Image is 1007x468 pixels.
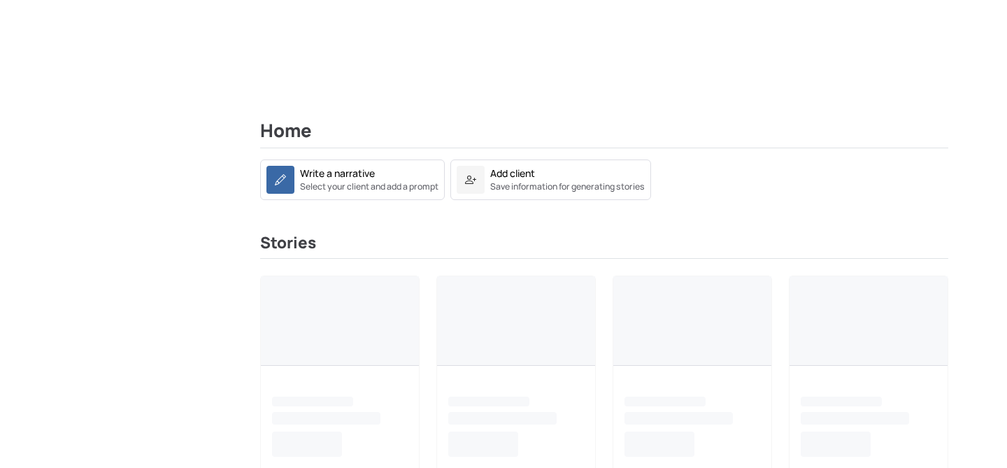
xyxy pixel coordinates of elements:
a: Add clientSave information for generating stories [450,171,651,185]
a: Add clientSave information for generating stories [450,159,651,200]
h3: Stories [260,234,948,259]
h2: Home [260,120,948,148]
div: Add client [490,166,535,180]
a: Write a narrativeSelect your client and add a prompt [260,171,445,185]
small: Save information for generating stories [490,180,645,193]
a: Write a narrativeSelect your client and add a prompt [260,159,445,200]
small: Select your client and add a prompt [300,180,438,193]
div: Write a narrative [300,166,375,180]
